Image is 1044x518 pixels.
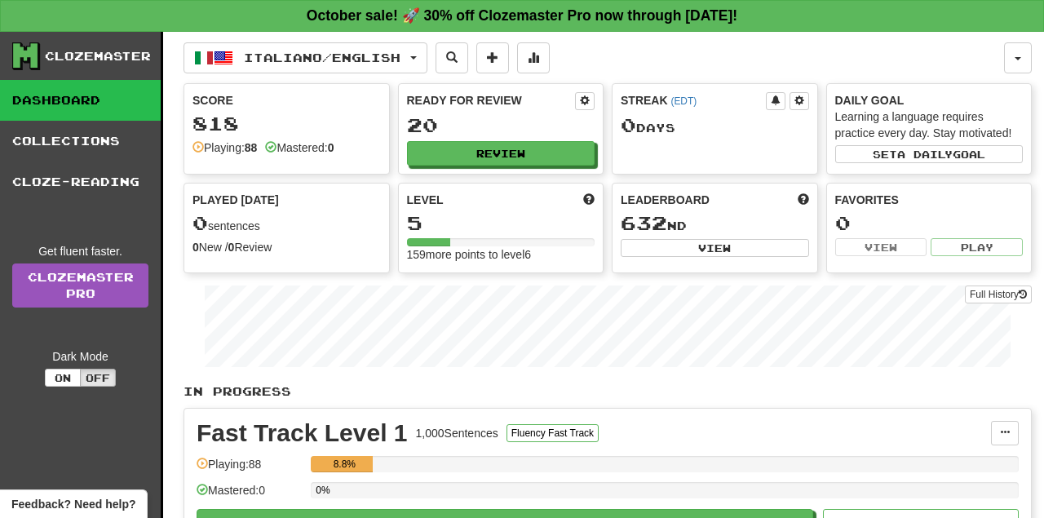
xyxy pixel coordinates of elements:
span: 0 [192,211,208,234]
div: 159 more points to level 6 [407,246,595,263]
button: Fluency Fast Track [507,424,599,442]
div: Dark Mode [12,348,148,365]
div: 0 [835,213,1024,233]
a: (EDT) [670,95,697,107]
strong: 0 [328,141,334,154]
button: View [621,239,809,257]
button: Italiano/English [184,42,427,73]
span: 632 [621,211,667,234]
button: Play [931,238,1023,256]
div: Mastered: 0 [197,482,303,509]
div: Playing: [192,139,257,156]
div: 8.8% [316,456,373,472]
strong: October sale! 🚀 30% off Clozemaster Pro now through [DATE]! [307,7,737,24]
div: 818 [192,113,381,134]
div: Favorites [835,192,1024,208]
div: sentences [192,213,381,234]
span: a daily [897,148,953,160]
span: 0 [621,113,636,136]
div: Score [192,92,381,108]
span: This week in points, UTC [798,192,809,208]
button: Off [80,369,116,387]
button: Add sentence to collection [476,42,509,73]
a: ClozemasterPro [12,263,148,308]
span: Open feedback widget [11,496,135,512]
button: Full History [965,286,1032,303]
div: Playing: 88 [197,456,303,483]
span: Played [DATE] [192,192,279,208]
button: Review [407,141,595,166]
div: Fast Track Level 1 [197,421,408,445]
span: Leaderboard [621,192,710,208]
p: In Progress [184,383,1032,400]
div: Streak [621,92,766,108]
div: 20 [407,115,595,135]
strong: 0 [228,241,235,254]
div: nd [621,213,809,234]
span: Italiano / English [244,51,400,64]
button: On [45,369,81,387]
div: Daily Goal [835,92,1024,108]
div: Get fluent faster. [12,243,148,259]
div: 5 [407,213,595,233]
span: Score more points to level up [583,192,595,208]
div: New / Review [192,239,381,255]
button: View [835,238,927,256]
div: 1,000 Sentences [416,425,498,441]
button: Seta dailygoal [835,145,1024,163]
div: Ready for Review [407,92,576,108]
strong: 0 [192,241,199,254]
button: Search sentences [436,42,468,73]
strong: 88 [245,141,258,154]
div: Clozemaster [45,48,151,64]
div: Learning a language requires practice every day. Stay motivated! [835,108,1024,141]
div: Day s [621,115,809,136]
button: More stats [517,42,550,73]
div: Mastered: [265,139,334,156]
span: Level [407,192,444,208]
